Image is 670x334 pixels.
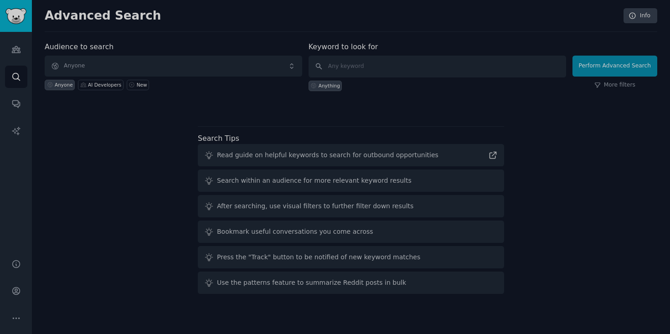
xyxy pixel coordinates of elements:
[217,252,420,262] div: Press the "Track" button to be notified of new keyword matches
[572,56,657,77] button: Perform Advanced Search
[594,81,635,89] a: More filters
[217,150,438,160] div: Read guide on helpful keywords to search for outbound opportunities
[624,8,657,24] a: Info
[45,56,302,77] button: Anyone
[88,82,121,88] div: AI Developers
[217,201,413,211] div: After searching, use visual filters to further filter down results
[45,42,113,51] label: Audience to search
[127,80,149,90] a: New
[5,8,26,24] img: GummySearch logo
[45,9,618,23] h2: Advanced Search
[217,176,412,185] div: Search within an audience for more relevant keyword results
[55,82,73,88] div: Anyone
[319,82,340,89] div: Anything
[309,42,378,51] label: Keyword to look for
[217,227,373,236] div: Bookmark useful conversations you come across
[137,82,147,88] div: New
[198,134,239,143] label: Search Tips
[217,278,406,288] div: Use the patterns feature to summarize Reddit posts in bulk
[309,56,566,77] input: Any keyword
